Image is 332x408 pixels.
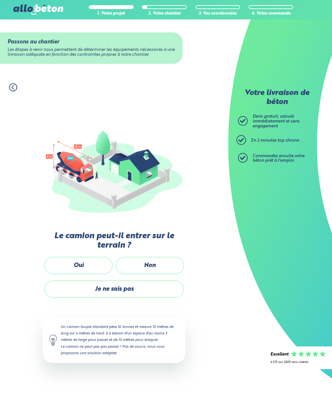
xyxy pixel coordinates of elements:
[89,11,134,16] div: 1. Votre projet
[240,89,314,107] p: Votre livraison de béton
[13,5,63,15] img: allobéton
[43,317,185,363] div: Un camion toupie standard pèse 32 tonnes et mesure 10 mètres de long sur 4 mètres de haut. Il a b...
[7,48,175,57] div: Les étapes à venir nous permettent de déterminer les équipements nécessaires à une livraison adéq...
[44,281,184,298] label: Je ne sais pas
[44,257,113,274] label: Oui
[253,114,300,128] span: Devis gratuit, calculé immédiatement et sans engagement
[270,352,289,357] div: Excellent
[270,360,326,364] div: 4.7/5 sur 2300 avis clients
[251,138,299,143] span: En 2 minutes top chrono
[274,383,325,401] iframe: Help widget launcher
[43,231,185,251] label: Le camion peut-il entrer sur le terrain ?
[142,11,187,16] div: 2. Votre chantier
[7,39,175,45] div: Passons au chantier
[196,11,240,16] div: 3. Vos coordonnées
[253,154,304,163] span: Commandez ensuite votre béton prêt à l'emploi
[249,11,293,16] div: 4. Votre commande
[116,257,184,274] label: Non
